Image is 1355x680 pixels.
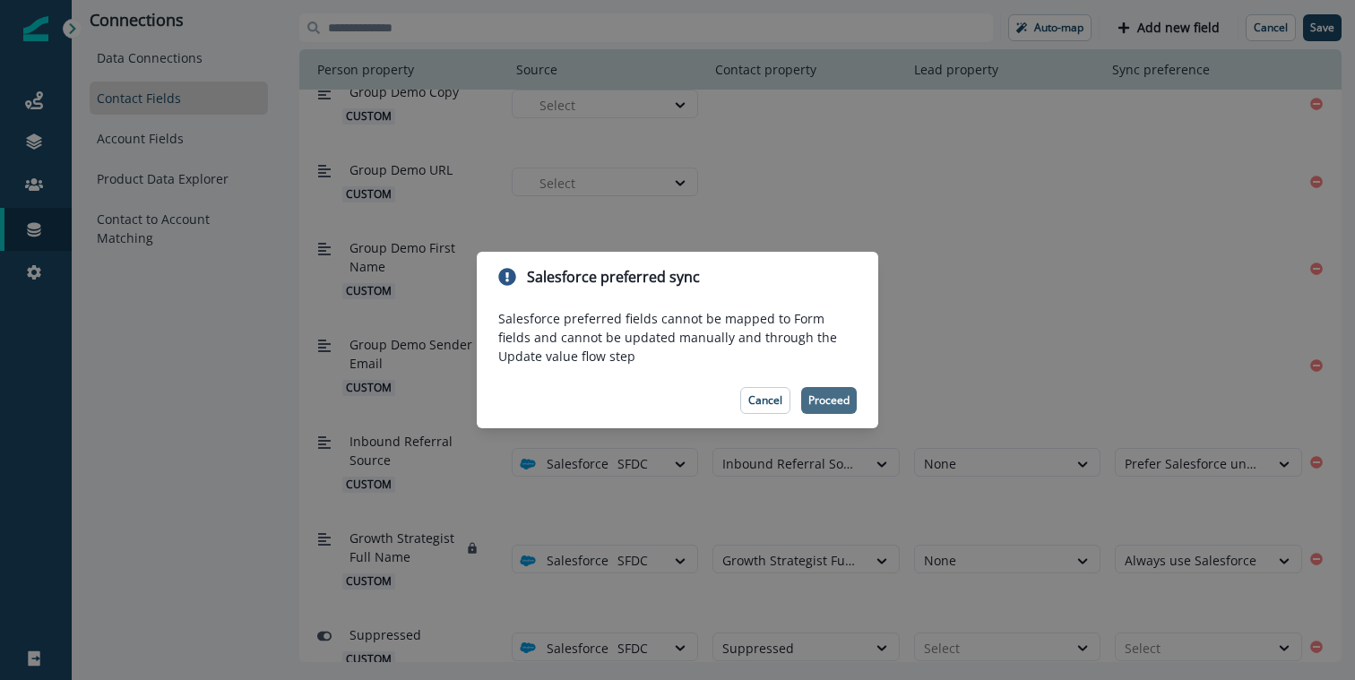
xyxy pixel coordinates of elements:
p: Cancel [748,394,782,407]
p: Salesforce preferred sync [527,266,700,288]
button: Cancel [740,387,790,414]
button: Proceed [801,387,857,414]
p: Salesforce preferred fields cannot be mapped to Form fields and cannot be updated manually and th... [498,309,857,366]
p: Proceed [808,394,850,407]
